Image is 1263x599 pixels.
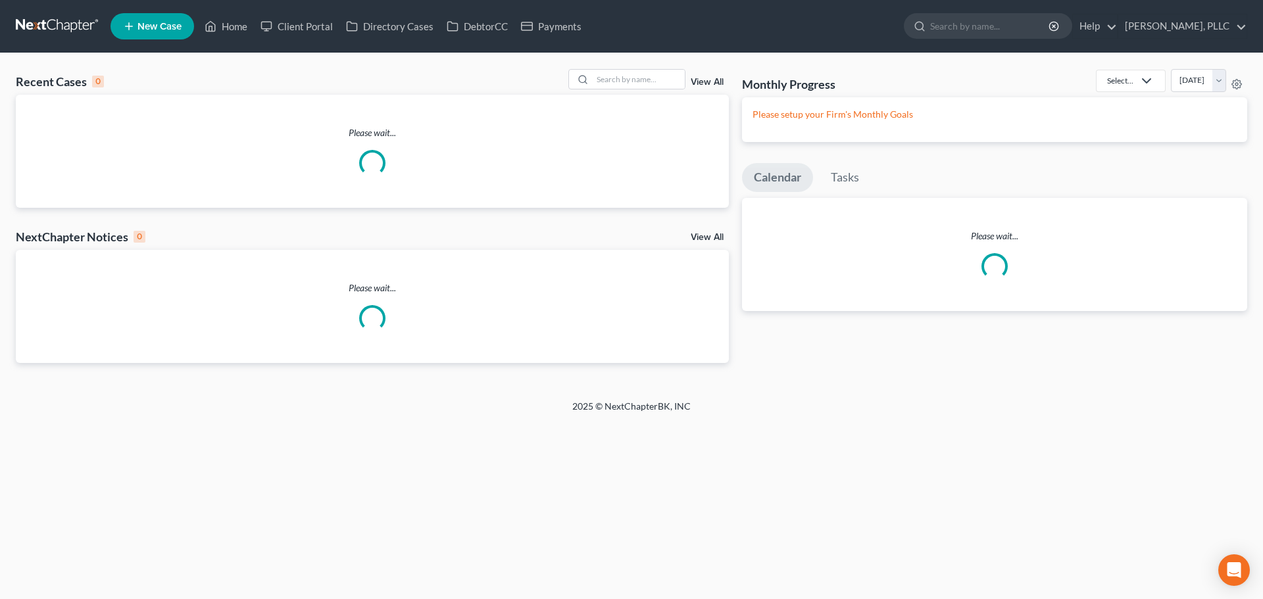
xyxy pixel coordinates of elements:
a: DebtorCC [440,14,514,38]
div: NextChapter Notices [16,229,145,245]
p: Please setup your Firm's Monthly Goals [753,108,1237,121]
a: [PERSON_NAME], PLLC [1118,14,1247,38]
a: Home [198,14,254,38]
a: Help [1073,14,1117,38]
h3: Monthly Progress [742,76,835,92]
input: Search by name... [930,14,1051,38]
div: Recent Cases [16,74,104,89]
p: Please wait... [742,229,1247,243]
a: Directory Cases [339,14,440,38]
span: New Case [137,22,182,32]
p: Please wait... [16,126,729,139]
a: Tasks [819,163,871,192]
a: View All [691,78,724,87]
a: Client Portal [254,14,339,38]
a: Calendar [742,163,813,192]
div: Open Intercom Messenger [1218,554,1250,586]
p: Please wait... [16,281,729,295]
div: 0 [134,231,145,243]
div: Select... [1107,75,1133,86]
a: View All [691,233,724,242]
div: 0 [92,76,104,87]
a: Payments [514,14,588,38]
div: 2025 © NextChapterBK, INC [257,400,1006,423]
input: Search by name... [593,70,685,89]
